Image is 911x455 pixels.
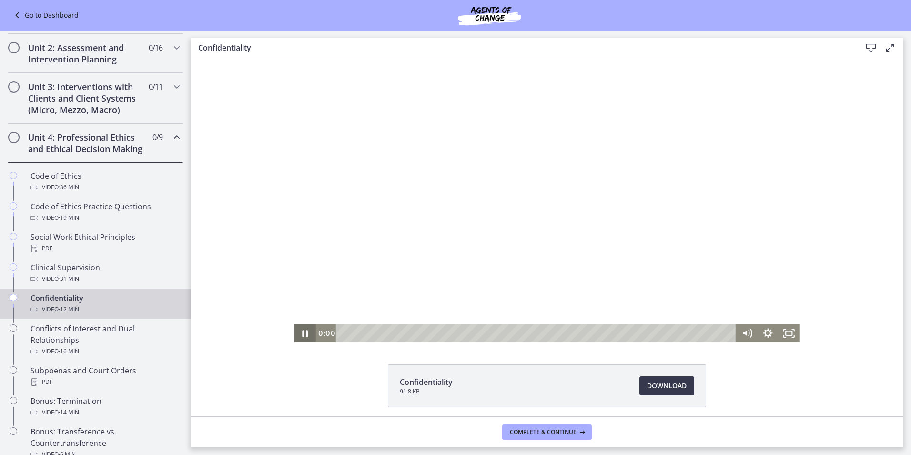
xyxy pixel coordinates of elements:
[502,424,592,440] button: Complete & continue
[567,266,587,284] button: Show settings menu
[30,201,179,224] div: Code of Ethics Practice Questions
[30,292,179,315] div: Confidentiality
[30,376,179,388] div: PDF
[191,58,903,342] iframe: Video Lesson
[59,407,79,418] span: · 14 min
[30,170,179,193] div: Code of Ethics
[30,395,179,418] div: Bonus: Termination
[198,42,846,53] h3: Confidentiality
[639,376,694,395] a: Download
[149,81,162,93] span: 0 / 11
[588,266,609,284] button: Fullscreen
[11,10,79,21] a: Go to Dashboard
[30,346,179,357] div: Video
[510,428,577,436] span: Complete & continue
[30,304,179,315] div: Video
[28,81,144,115] h2: Unit 3: Interventions with Clients and Client Systems (Micro, Mezzo, Macro)
[400,376,453,388] span: Confidentiality
[149,42,162,53] span: 0 / 16
[30,365,179,388] div: Subpoenas and Court Orders
[30,407,179,418] div: Video
[59,273,79,285] span: · 31 min
[546,266,567,284] button: Mute
[30,243,179,254] div: PDF
[30,212,179,224] div: Video
[59,304,79,315] span: · 12 min
[59,346,79,357] span: · 16 min
[30,231,179,254] div: Social Work Ethical Principles
[59,182,79,193] span: · 36 min
[30,262,179,285] div: Clinical Supervision
[432,4,547,27] img: Agents of Change Social Work Test Prep
[400,388,453,395] span: 91.8 KB
[30,182,179,193] div: Video
[30,273,179,285] div: Video
[59,212,79,224] span: · 19 min
[152,132,162,143] span: 0 / 9
[28,42,144,65] h2: Unit 2: Assessment and Intervention Planning
[28,132,144,155] h2: Unit 4: Professional Ethics and Ethical Decision Making
[647,380,687,392] span: Download
[30,323,179,357] div: Conflicts of Interest and Dual Relationships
